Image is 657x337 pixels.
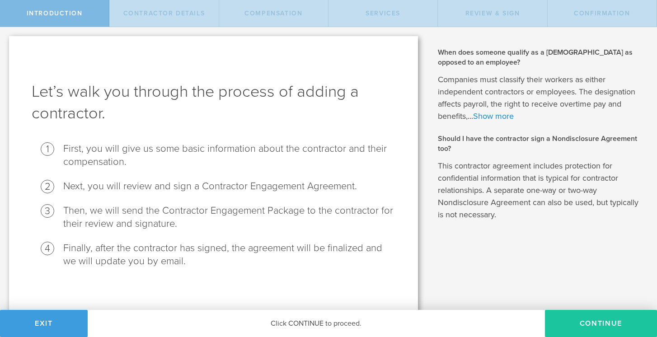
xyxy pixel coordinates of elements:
[27,9,83,17] span: Introduction
[366,9,400,17] span: Services
[88,310,545,337] div: Click CONTINUE to proceed.
[438,134,643,154] h2: Should I have the contractor sign a Nondisclosure Agreement too?
[32,81,395,124] h1: Let’s walk you through the process of adding a contractor.
[574,9,630,17] span: Confirmation
[244,9,302,17] span: Compensation
[63,142,395,168] li: First, you will give us some basic information about the contractor and their compensation.
[438,47,643,68] h2: When does someone qualify as a [DEMOGRAPHIC_DATA] as opposed to an employee?
[63,204,395,230] li: Then, we will send the Contractor Engagement Package to the contractor for their review and signa...
[438,74,643,122] p: Companies must classify their workers as either independent contractors or employees. The designa...
[63,180,395,193] li: Next, you will review and sign a Contractor Engagement Agreement.
[465,9,520,17] span: Review & sign
[438,160,643,221] p: This contractor agreement includes protection for confidential information that is typical for co...
[123,9,205,17] span: Contractor details
[473,111,514,121] a: Show more
[63,242,395,268] li: Finally, after the contractor has signed, the agreement will be finalized and we will update you ...
[545,310,657,337] button: Continue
